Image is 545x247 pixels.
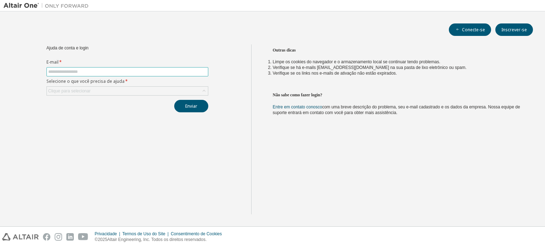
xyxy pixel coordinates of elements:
[273,65,467,70] font: Verifique se há e-mails [EMAIL_ADDRESS][DOMAIN_NAME] na sua pasta de lixo eletrônico ou spam.
[55,233,62,241] img: instagram.svg
[46,59,59,65] font: E-mail
[174,100,208,112] button: Enviar
[273,59,440,64] font: Limpe os cookies do navegador e o armazenamento local se continuar tendo problemas.
[98,237,108,242] font: 2025
[95,231,117,236] font: Privacidade
[2,233,39,241] img: altair_logo.svg
[273,71,397,76] font: Verifique se os links nos e-mails de ativação não estão expirados.
[185,103,197,109] font: Enviar
[95,237,98,242] font: ©
[78,233,88,241] img: youtube.svg
[4,2,92,9] img: Altair Um
[449,23,491,36] button: Conecte-se
[171,231,222,236] font: Consentimento de Cookies
[46,45,89,50] font: Ajuda de conta e login
[48,88,90,93] font: Clique para selecionar
[273,92,323,97] font: Não sabe como fazer login?
[66,233,74,241] img: linkedin.svg
[107,237,207,242] font: Altair Engineering, Inc. Todos os direitos reservados.
[273,104,520,115] font: com uma breve descrição do problema, seu e-mail cadastrado e os dados da empresa. Nossa equipe de...
[46,78,125,84] font: Selecione o que você precisa de ajuda
[273,48,296,53] font: Outras dicas
[122,231,165,236] font: Termos de Uso do Site
[47,87,208,95] div: Clique para selecionar
[501,27,527,33] font: Inscrever-se
[462,27,485,33] font: Conecte-se
[43,233,50,241] img: facebook.svg
[495,23,533,36] button: Inscrever-se
[273,104,322,109] a: Entre em contato conosco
